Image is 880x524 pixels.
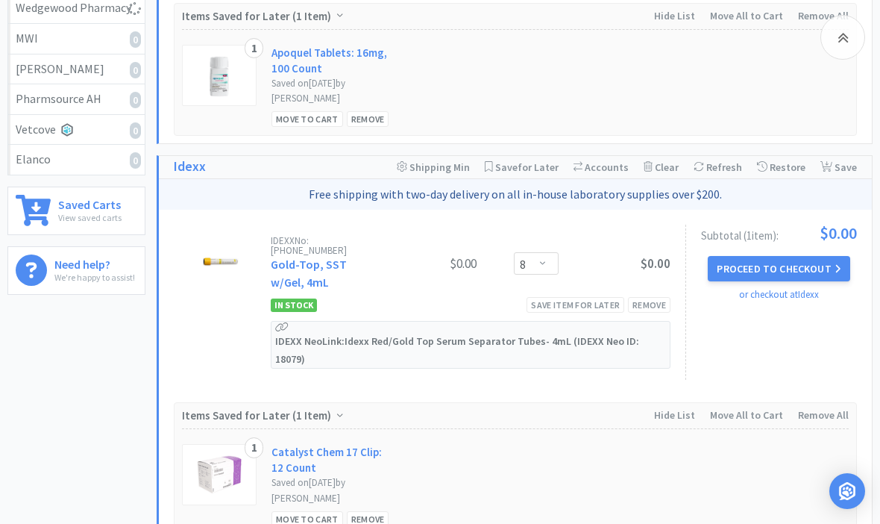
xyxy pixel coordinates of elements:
div: Vetcove [16,120,137,140]
span: Items Saved for Later ( ) [182,9,335,23]
div: Clear [644,156,679,178]
div: 1 [245,437,263,458]
i: 0 [130,92,141,108]
h6: Need help? [54,255,135,270]
button: Proceed to Checkout [708,256,849,281]
a: Idexx [174,156,206,178]
div: Elanco [16,150,137,169]
span: Move All to Cart [710,9,783,22]
div: Refresh [694,156,742,178]
h6: Saved Carts [58,195,122,210]
a: Vetcove0 [8,115,145,146]
a: Apoquel Tablets: 16mg, 100 Count [271,45,395,76]
p: View saved carts [58,210,122,225]
span: Hide List [654,9,695,22]
p: We're happy to assist! [54,270,135,284]
div: Move to Cart [271,111,343,127]
div: Restore [757,156,805,178]
span: Save for Later [495,160,559,174]
a: Pharmsource AH0 [8,84,145,115]
img: ebff44d04c084d9dbb62ce5b5222f2e7_765847.png [195,236,247,288]
div: IDEXX No: [PHONE_NUMBER] [271,236,365,255]
span: $0.00 [820,225,857,241]
div: Save [820,156,857,178]
i: 0 [130,152,141,169]
a: Saved CartsView saved carts [7,187,145,235]
img: 592c1527c73d44bfb196d5a642de4484_829664.png [197,53,242,98]
div: $0.00 [365,255,477,272]
span: Remove All [798,408,849,422]
a: Catalyst Chem 17 Clip: 12 Count [271,444,395,475]
img: 2cadb1eb9dcc4f32aa0f6c8be2f12cf0_174985.png [197,452,242,497]
i: 0 [130,122,141,139]
div: Saved on [DATE] by [PERSON_NAME] [271,76,395,107]
i: 0 [130,31,141,48]
p: IDEXX Neo Link: Idexx Red/Gold Top Serum Separator Tubes- 4mL (IDEXX Neo ID: 18079) [271,332,670,368]
span: Items Saved for Later ( ) [182,408,335,422]
div: Remove [628,297,670,313]
span: Move All to Cart [710,408,783,422]
span: Hide List [654,408,695,422]
div: Pharmsource AH [16,90,137,109]
a: Elanco0 [8,145,145,175]
span: Remove All [798,9,849,22]
a: or checkout at Idexx [739,288,819,301]
div: Saved on [DATE] by [PERSON_NAME] [271,475,395,507]
div: Open Intercom Messenger [829,473,865,509]
div: Remove [347,111,389,127]
a: MWI0 [8,24,145,54]
div: Shipping Min [397,156,470,178]
div: MWI [16,29,137,49]
i: 0 [130,62,141,78]
a: [PERSON_NAME]0 [8,54,145,85]
div: Save item for later [527,297,624,313]
a: Gold-Top, SST w/Gel, 4mL [271,257,347,290]
span: In Stock [271,299,317,312]
div: Accounts [573,156,629,178]
span: 1 Item [296,408,327,422]
div: Subtotal ( 1 item ): [701,225,857,241]
div: [PERSON_NAME] [16,60,137,79]
span: $0.00 [641,255,670,272]
div: 1 [245,38,263,59]
p: Free shipping with two-day delivery on all in-house laboratory supplies over $200. [165,185,866,205]
span: 1 Item [296,9,327,23]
